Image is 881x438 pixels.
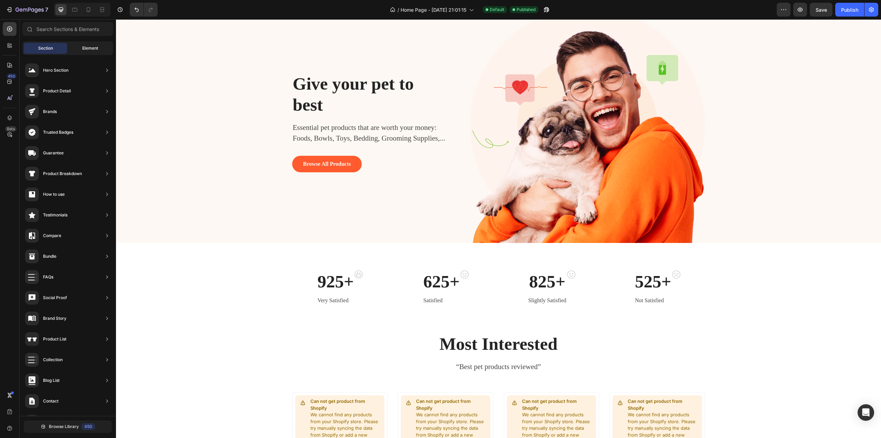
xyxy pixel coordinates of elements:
[177,342,588,353] p: “Best pet products reviewed”
[43,315,66,322] div: Brand Story
[176,136,246,153] button: Browse All Products
[238,251,247,259] img: Alt Image
[816,7,827,13] span: Save
[130,3,158,17] div: Undo/Redo
[43,108,57,115] div: Brands
[43,253,56,260] div: Bundle
[517,7,535,13] span: Published
[177,103,337,125] p: Essential pet products that are worth your money: Foods, Bowls, Toys, Bedding, Grooming Supplies,...
[406,379,478,392] p: Can not get product from Shopify
[43,150,64,156] div: Guarantee
[858,404,874,421] div: Open Intercom Messenger
[43,67,68,74] div: Hero Section
[7,73,17,79] div: 450
[43,232,61,239] div: Compare
[841,6,858,13] div: Publish
[43,398,59,405] div: Contact
[406,392,478,426] p: We cannot find any products from your Shopify store. Please try manually syncing the data from Sh...
[24,420,112,433] button: Browse Library450
[556,251,564,259] img: Alt Image
[187,141,235,149] div: Browse All Products
[43,294,67,301] div: Social Proof
[194,379,266,392] p: Can not get product from Shopify
[201,252,238,273] p: 925+
[82,45,98,51] span: Element
[397,6,399,13] span: /
[177,54,312,96] p: Give your pet to best
[201,277,238,285] p: Very Satisfied
[490,7,504,13] span: Default
[835,3,864,17] button: Publish
[43,336,66,343] div: Product List
[344,251,353,259] img: Alt Image
[38,45,53,51] span: Section
[307,277,344,285] p: Satisfied
[512,379,583,392] p: Can not get product from Shopify
[519,277,555,285] p: Not Satisfied
[22,22,113,36] input: Search Sections & Elements
[82,423,95,430] div: 450
[43,356,63,363] div: Collection
[43,129,73,136] div: Trusted Badges
[116,19,881,438] iframe: Design area
[401,6,466,13] span: Home Page - [DATE] 21:01:15
[43,191,65,198] div: How to use
[3,3,51,17] button: 7
[43,377,60,384] div: Blog List
[300,379,372,392] p: Can not get product from Shopify
[307,252,344,273] p: 625+
[412,277,450,285] p: Slightly Satisfied
[177,314,588,335] p: Most Interested
[43,212,67,218] div: Testimonials
[43,274,53,281] div: FAQs
[5,126,17,132] div: Beta
[451,251,459,259] img: Alt Image
[412,252,450,273] p: 825+
[43,88,71,94] div: Product Detail
[194,392,266,426] p: We cannot find any products from your Shopify store. Please try manually syncing the data from Sh...
[512,392,583,426] p: We cannot find any products from your Shopify store. Please try manually syncing the data from Sh...
[810,3,832,17] button: Save
[43,170,82,177] div: Product Breakdown
[300,392,372,426] p: We cannot find any products from your Shopify store. Please try manually syncing the data from Sh...
[49,424,79,430] span: Browse Library
[519,252,555,273] p: 525+
[45,6,48,14] p: 7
